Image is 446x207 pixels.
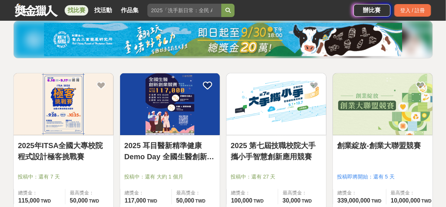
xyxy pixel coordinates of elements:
span: 115,000 [18,197,40,204]
span: 50,000 [176,197,194,204]
span: 100,000 [231,197,253,204]
span: TWD [302,198,312,204]
span: TWD [89,198,99,204]
span: 最高獎金： [391,189,432,197]
span: 10,000,000 [391,197,421,204]
span: 總獎金： [338,189,382,197]
span: 最高獎金： [176,189,215,197]
span: 最高獎金： [70,189,109,197]
span: 總獎金： [231,189,273,197]
a: 2025 第七屆技職校院大手攜小手智慧創新應用競賽 [231,140,322,162]
span: TWD [195,198,205,204]
span: 117,000 [125,197,146,204]
input: 2025「洗手新日常：全民 ALL IN」洗手歌全台徵選 [147,4,221,17]
a: 作品集 [118,5,142,16]
span: 50,000 [70,197,88,204]
img: Cover Image [333,73,433,135]
span: 投稿中：還有 27 天 [231,173,322,181]
span: 最高獎金： [283,189,322,197]
a: 2025 耳目醫新精準健康 Demo Day 全國生醫創新創業競賽 [125,140,215,162]
a: 創業綻放-創業大聯盟競賽 [337,140,428,151]
span: 339,000,000 [338,197,371,204]
span: 30,000 [283,197,301,204]
span: 投稿中：還有 大約 1 個月 [125,173,215,181]
span: 投稿中：還有 7 天 [18,173,109,181]
a: 2025年ITSA全國大專校院程式設計極客挑戰賽 [18,140,109,162]
img: Cover Image [227,73,326,135]
img: Cover Image [14,73,113,135]
span: 總獎金： [18,189,61,197]
img: ea6d37ea-8c75-4c97-b408-685919e50f13.jpg [44,23,402,56]
span: TWD [253,198,263,204]
div: 登入 / 註冊 [394,4,431,17]
img: Cover Image [120,73,220,135]
span: 總獎金： [125,189,167,197]
span: TWD [422,198,432,204]
a: 辦比賽 [354,4,391,17]
span: TWD [147,198,157,204]
a: 找活動 [91,5,115,16]
span: TWD [371,198,381,204]
span: 投稿即將開始：還有 5 天 [337,173,428,181]
span: TWD [41,198,51,204]
a: 找比賽 [65,5,88,16]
